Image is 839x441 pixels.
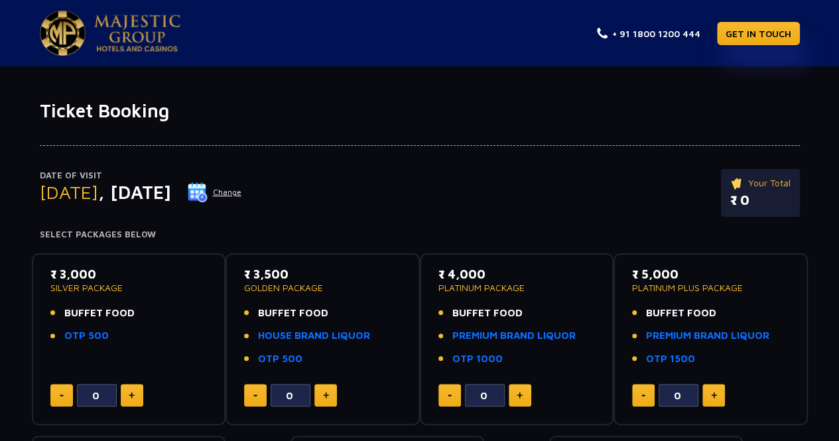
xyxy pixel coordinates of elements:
[258,306,328,321] span: BUFFET FOOD
[646,306,716,321] span: BUFFET FOOD
[730,176,791,190] p: Your Total
[244,265,401,283] p: ₹ 3,500
[60,395,64,397] img: minus
[40,229,800,240] h4: Select Packages Below
[40,169,242,182] p: Date of Visit
[452,306,523,321] span: BUFFET FOOD
[646,328,769,344] a: PREMIUM BRAND LIQUOR
[452,328,576,344] a: PREMIUM BRAND LIQUOR
[730,176,744,190] img: ticket
[187,182,242,203] button: Change
[632,283,789,292] p: PLATINUM PLUS PACKAGE
[40,181,98,203] span: [DATE]
[253,395,257,397] img: minus
[258,351,302,367] a: OTP 500
[438,265,596,283] p: ₹ 4,000
[448,395,452,397] img: minus
[94,15,180,52] img: Majestic Pride
[258,328,370,344] a: HOUSE BRAND LIQUOR
[64,328,109,344] a: OTP 500
[40,99,800,122] h1: Ticket Booking
[244,283,401,292] p: GOLDEN PACKAGE
[323,392,329,399] img: plus
[646,351,695,367] a: OTP 1500
[597,27,700,40] a: + 91 1800 1200 444
[641,395,645,397] img: minus
[40,11,86,56] img: Majestic Pride
[50,283,208,292] p: SILVER PACKAGE
[517,392,523,399] img: plus
[98,181,171,203] span: , [DATE]
[438,283,596,292] p: PLATINUM PACKAGE
[64,306,135,321] span: BUFFET FOOD
[717,22,800,45] a: GET IN TOUCH
[632,265,789,283] p: ₹ 5,000
[452,351,503,367] a: OTP 1000
[50,265,208,283] p: ₹ 3,000
[711,392,717,399] img: plus
[129,392,135,399] img: plus
[730,190,791,210] p: ₹ 0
